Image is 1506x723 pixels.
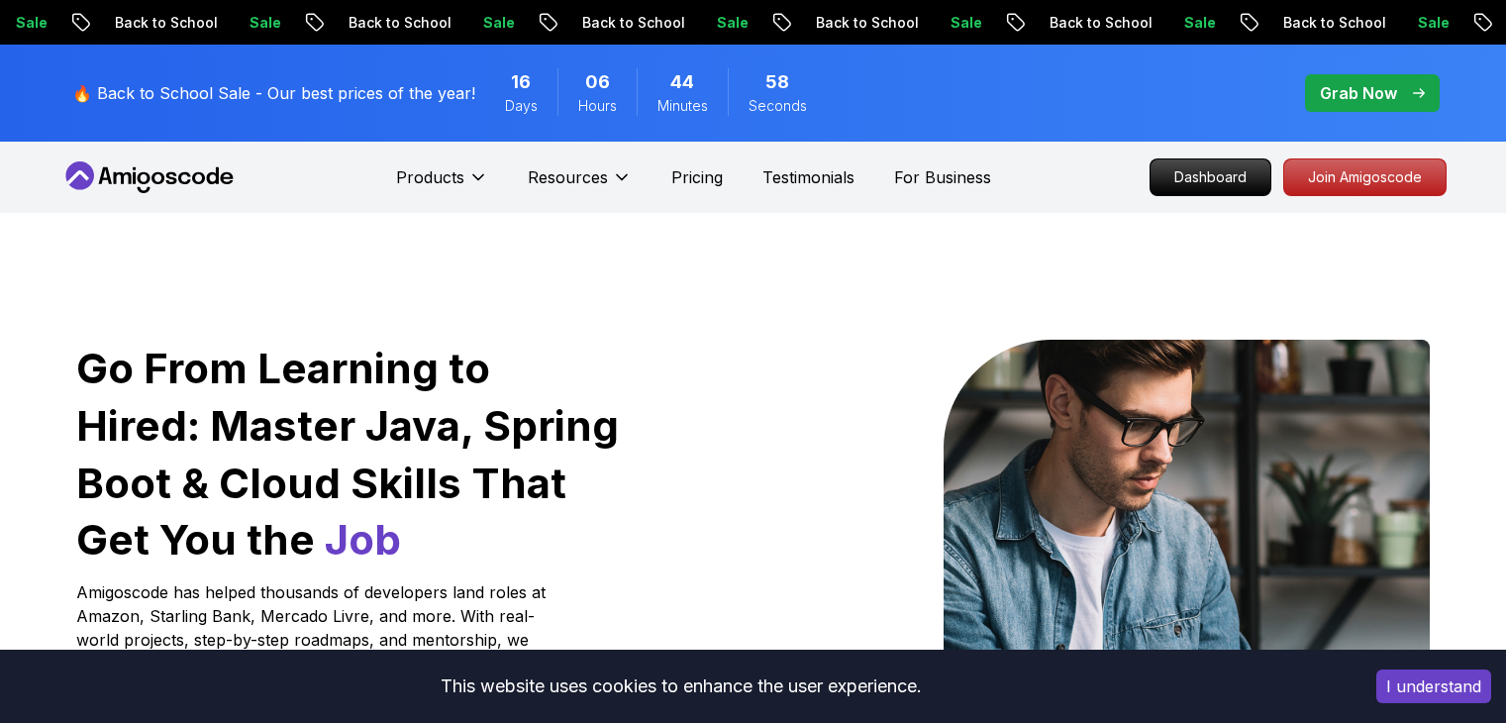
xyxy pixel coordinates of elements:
p: Grab Now [1320,81,1397,105]
a: Join Amigoscode [1283,158,1447,196]
a: For Business [894,165,991,189]
p: Sale [659,13,723,33]
p: Sale [1360,13,1424,33]
p: Sale [893,13,956,33]
p: Sale [192,13,255,33]
p: Back to School [1226,13,1360,33]
span: 6 Hours [585,68,610,96]
p: Sale [1127,13,1190,33]
p: Products [396,165,464,189]
h1: Go From Learning to Hired: Master Java, Spring Boot & Cloud Skills That Get You the [76,340,622,568]
button: Resources [528,165,632,205]
p: Back to School [291,13,426,33]
span: Hours [578,96,617,116]
p: Join Amigoscode [1284,159,1446,195]
span: Minutes [657,96,708,116]
a: Dashboard [1150,158,1271,196]
p: Back to School [758,13,893,33]
p: Sale [426,13,489,33]
span: Job [325,514,401,565]
a: Testimonials [762,165,854,189]
p: Back to School [525,13,659,33]
span: 44 Minutes [670,68,694,96]
p: Back to School [57,13,192,33]
p: 🔥 Back to School Sale - Our best prices of the year! [72,81,475,105]
p: Resources [528,165,608,189]
button: Products [396,165,488,205]
p: Dashboard [1151,159,1270,195]
span: 58 Seconds [765,68,789,96]
a: Pricing [671,165,723,189]
div: This website uses cookies to enhance the user experience. [15,665,1347,708]
p: Amigoscode has helped thousands of developers land roles at Amazon, Starling Bank, Mercado Livre,... [76,580,552,675]
button: Accept cookies [1376,670,1491,703]
span: 16 Days [511,68,531,96]
p: Back to School [992,13,1127,33]
span: Days [505,96,538,116]
span: Seconds [749,96,807,116]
